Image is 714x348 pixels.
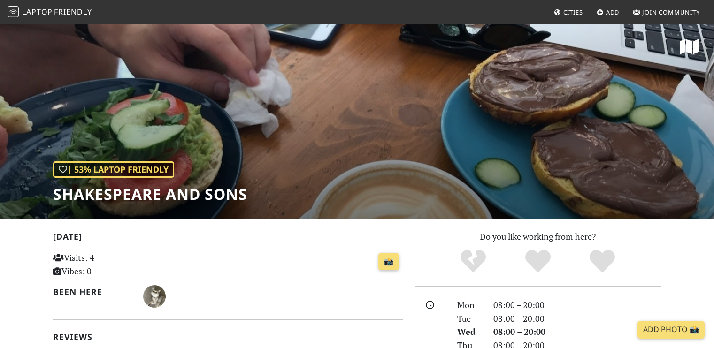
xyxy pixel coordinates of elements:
div: 08:00 – 20:00 [488,312,667,325]
div: Definitely! [570,249,635,274]
a: LaptopFriendly LaptopFriendly [8,4,92,21]
a: 📸 [378,253,399,271]
a: Join Community [629,4,704,21]
p: Do you like working from here? [415,230,661,243]
div: 08:00 – 20:00 [488,298,667,312]
img: 5523-teng.jpg [143,285,166,308]
div: 08:00 – 20:00 [488,325,667,339]
h2: [DATE] [53,232,403,245]
span: Teng T [143,290,166,301]
a: Add [593,4,623,21]
p: Visits: 4 Vibes: 0 [53,251,162,278]
div: | 53% Laptop Friendly [53,161,174,178]
img: LaptopFriendly [8,6,19,17]
span: Cities [563,8,583,16]
h1: Shakespeare and Sons [53,185,247,203]
span: Join Community [642,8,700,16]
div: Yes [506,249,570,274]
span: Laptop [22,7,53,17]
h2: Reviews [53,332,403,342]
h2: Been here [53,287,132,297]
div: Wed [452,325,487,339]
div: Tue [452,312,487,325]
span: Friendly [54,7,92,17]
div: No [441,249,506,274]
div: Mon [452,298,487,312]
a: Cities [550,4,587,21]
span: Add [606,8,620,16]
a: Add Photo 📸 [637,321,705,339]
